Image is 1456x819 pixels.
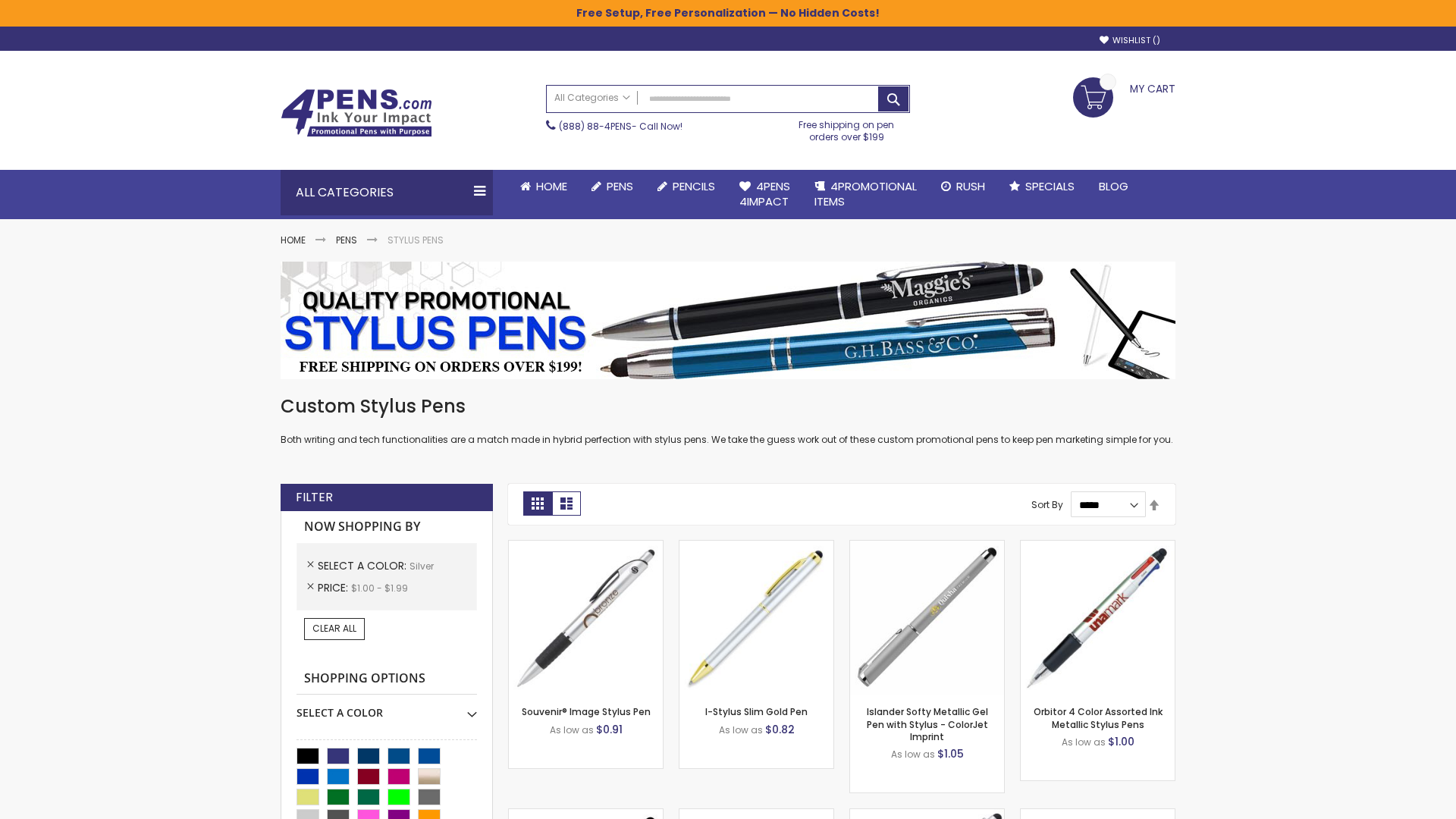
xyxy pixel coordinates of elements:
[409,560,434,573] span: Silver
[559,120,682,133] span: - Call Now!
[1099,178,1128,194] span: Blog
[673,178,715,194] span: Pencils
[297,695,477,720] div: Select A Color
[281,170,493,215] div: All Categories
[1034,705,1163,730] a: Orbitor 4 Color Assorted Ink Metallic Stylus Pens
[679,540,833,553] a: I-Stylus-Slim-Gold-Silver
[550,723,594,736] span: As low as
[1062,736,1106,748] span: As low as
[929,170,997,203] a: Rush
[596,722,623,737] span: $0.91
[281,394,1175,419] h1: Custom Stylus Pens
[336,234,357,246] a: Pens
[547,86,638,111] a: All Categories
[509,541,663,695] img: Souvenir® Image Stylus Pen-Silver
[956,178,985,194] span: Rush
[1031,498,1063,511] label: Sort By
[281,234,306,246] a: Home
[318,558,409,573] span: Select A Color
[281,262,1175,379] img: Stylus Pens
[554,92,630,104] span: All Categories
[388,234,444,246] strong: Stylus Pens
[1100,35,1160,46] a: Wishlist
[937,746,964,761] span: $1.05
[1087,170,1141,203] a: Blog
[522,705,651,718] a: Souvenir® Image Stylus Pen
[297,511,477,543] strong: Now Shopping by
[1021,540,1175,553] a: Orbitor 4 Color Assorted Ink Metallic Stylus Pens-Silver
[867,705,988,742] a: Islander Softy Metallic Gel Pen with Stylus - ColorJet Imprint
[802,170,929,219] a: 4PROMOTIONALITEMS
[719,723,763,736] span: As low as
[850,540,1004,553] a: Islander Softy Metallic Gel Pen with Stylus - ColorJet Imprint-Silver
[739,178,790,209] span: 4Pens 4impact
[296,489,333,506] strong: Filter
[509,540,663,553] a: Souvenir® Image Stylus Pen-Silver
[814,178,917,209] span: 4PROMOTIONAL ITEMS
[1021,541,1175,695] img: Orbitor 4 Color Assorted Ink Metallic Stylus Pens-Silver
[281,89,432,137] img: 4Pens Custom Pens and Promotional Products
[1108,734,1134,749] span: $1.00
[607,178,633,194] span: Pens
[297,663,477,695] strong: Shopping Options
[351,582,408,595] span: $1.00 - $1.99
[727,170,802,219] a: 4Pens4impact
[997,170,1087,203] a: Specials
[312,622,356,635] span: Clear All
[281,394,1175,447] div: Both writing and tech functionalities are a match made in hybrid perfection with stylus pens. We ...
[1025,178,1075,194] span: Specials
[579,170,645,203] a: Pens
[783,113,911,143] div: Free shipping on pen orders over $199
[705,705,808,718] a: I-Stylus Slim Gold Pen
[679,541,833,695] img: I-Stylus-Slim-Gold-Silver
[891,748,935,761] span: As low as
[508,170,579,203] a: Home
[559,120,632,133] a: (888) 88-4PENS
[536,178,567,194] span: Home
[304,618,365,639] a: Clear All
[645,170,727,203] a: Pencils
[318,580,351,595] span: Price
[523,491,552,516] strong: Grid
[765,722,795,737] span: $0.82
[850,541,1004,695] img: Islander Softy Metallic Gel Pen with Stylus - ColorJet Imprint-Silver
